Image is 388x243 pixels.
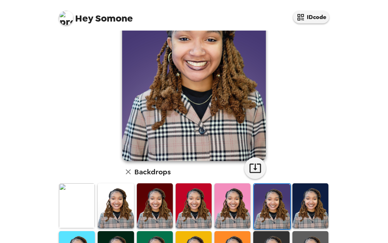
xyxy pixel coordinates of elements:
[134,166,171,178] h6: Backdrops
[75,12,93,25] span: Hey
[59,7,133,23] span: Somone
[293,11,329,23] button: IDcode
[59,183,95,228] img: Original
[59,11,73,25] img: profile pic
